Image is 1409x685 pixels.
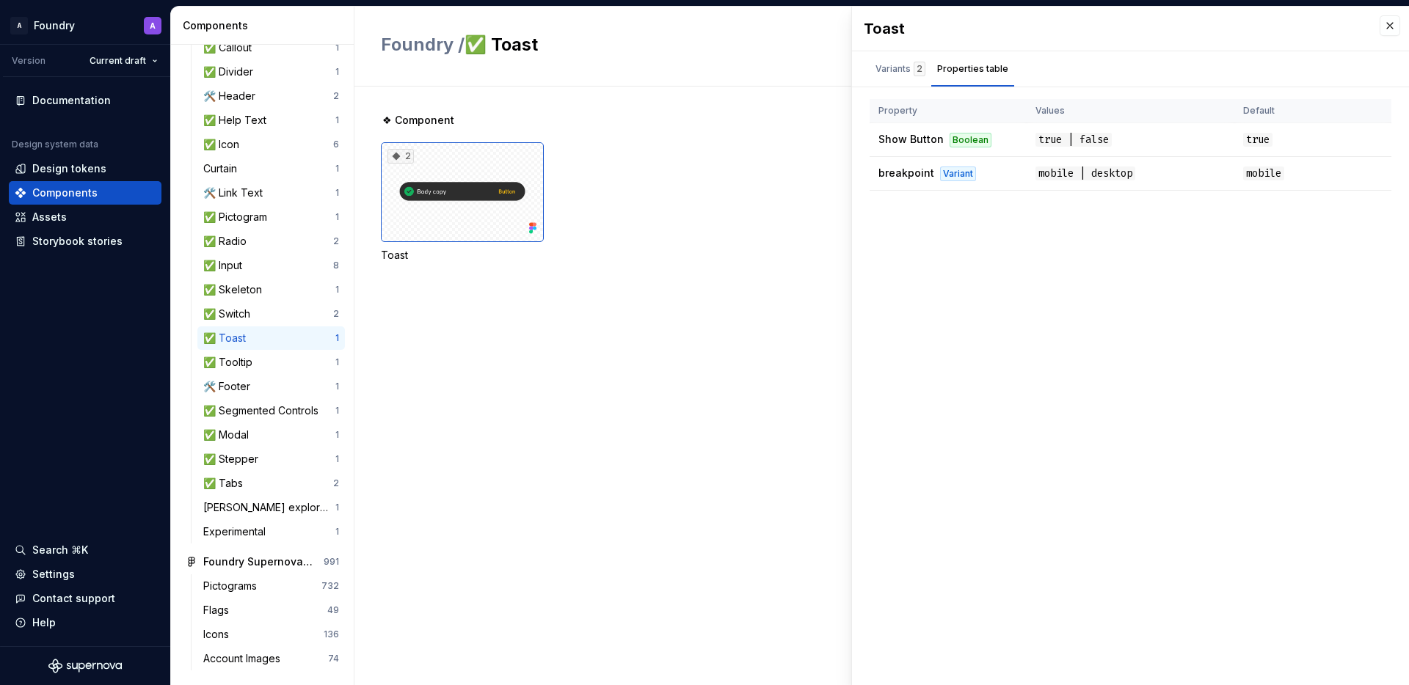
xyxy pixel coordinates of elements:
[335,163,339,175] div: 1
[48,659,122,673] svg: Supernova Logo
[197,447,345,471] a: ✅ Stepper1
[34,18,75,33] div: Foundry
[197,496,345,519] a: [PERSON_NAME] exploration1
[9,611,161,634] button: Help
[864,18,1365,39] div: Toast
[878,166,934,179] span: breakpoint
[197,205,345,229] a: ✅ Pictogram1
[9,538,161,562] button: Search ⌘K
[203,89,261,103] div: 🛠️ Header
[197,302,345,326] a: ✅ Switch2
[940,166,976,181] div: Variant
[333,90,339,102] div: 2
[1027,99,1234,123] th: Values
[197,157,345,180] a: Curtain1
[180,550,345,574] a: Foundry Supernova Assets991
[335,381,339,392] div: 1
[333,139,339,150] div: 6
[203,428,255,442] div: ✅ Modal
[203,355,258,370] div: ✅ Tooltip
[203,210,273,224] div: ✅ Pictogram
[183,18,348,33] div: Components
[335,526,339,538] div: 1
[333,308,339,320] div: 2
[333,235,339,247] div: 2
[203,452,264,466] div: ✅ Stepper
[9,89,161,112] a: Documentation
[10,17,28,34] div: A
[914,62,925,76] div: 2
[197,181,345,205] a: 🛠️ Link Text1
[197,326,345,350] a: ✅ Toast1
[32,186,98,200] div: Components
[197,133,345,156] a: ✅ Icon6
[875,62,925,76] div: Variants
[197,647,345,670] a: Account Images74
[203,137,245,152] div: ✅ Icon
[203,651,286,666] div: Account Images
[197,423,345,447] a: ✅ Modal1
[197,574,345,598] a: Pictograms732
[203,379,256,394] div: 🛠️ Footer
[203,307,256,321] div: ✅ Switch
[197,375,345,398] a: 🛠️ Footer1
[335,211,339,223] div: 1
[878,133,944,145] span: Show Button
[324,629,339,640] div: 136
[203,403,324,418] div: ✅ Segmented Controls
[324,556,339,568] div: 991
[32,93,111,108] div: Documentation
[9,230,161,253] a: Storybook stories
[1035,133,1112,147] span: true | false
[197,36,345,59] a: ✅ Callout1
[937,62,1008,76] div: Properties table
[32,567,75,582] div: Settings
[382,113,454,128] span: ❖ Component
[9,563,161,586] a: Settings
[9,157,161,180] a: Design tokens
[203,579,263,593] div: Pictograms
[9,587,161,610] button: Contact support
[9,181,161,205] a: Components
[203,186,269,200] div: 🛠️ Link Text
[335,42,339,54] div: 1
[32,615,56,630] div: Help
[203,603,235,618] div: Flags
[381,142,544,263] div: 2Toast
[335,66,339,78] div: 1
[197,520,345,543] a: Experimental1
[203,234,252,249] div: ✅ Radio
[3,10,167,41] button: AFoundryA
[335,429,339,441] div: 1
[203,65,259,79] div: ✅ Divider
[1234,99,1391,123] th: Default
[197,623,345,646] a: Icons136
[203,258,248,273] div: ✅ Input
[203,476,249,491] div: ✅ Tabs
[12,139,98,150] div: Design system data
[335,356,339,368] div: 1
[327,604,339,616] div: 49
[381,248,544,263] div: Toast
[328,653,339,664] div: 74
[197,278,345,301] a: ✅ Skeleton1
[333,477,339,489] div: 2
[203,282,268,297] div: ✅ Skeleton
[335,405,339,417] div: 1
[150,20,156,32] div: A
[90,55,146,67] span: Current draft
[203,113,272,128] div: ✅ Help Text
[197,230,345,253] a: ✅ Radio2
[1243,133,1273,147] span: true
[32,161,106,176] div: Design tokens
[335,284,339,296] div: 1
[9,205,161,229] a: Assets
[387,149,414,164] div: 2
[950,133,991,147] div: Boolean
[203,627,235,642] div: Icons
[83,51,164,71] button: Current draft
[1243,166,1284,180] span: mobile
[335,332,339,344] div: 1
[203,500,335,515] div: [PERSON_NAME] exploration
